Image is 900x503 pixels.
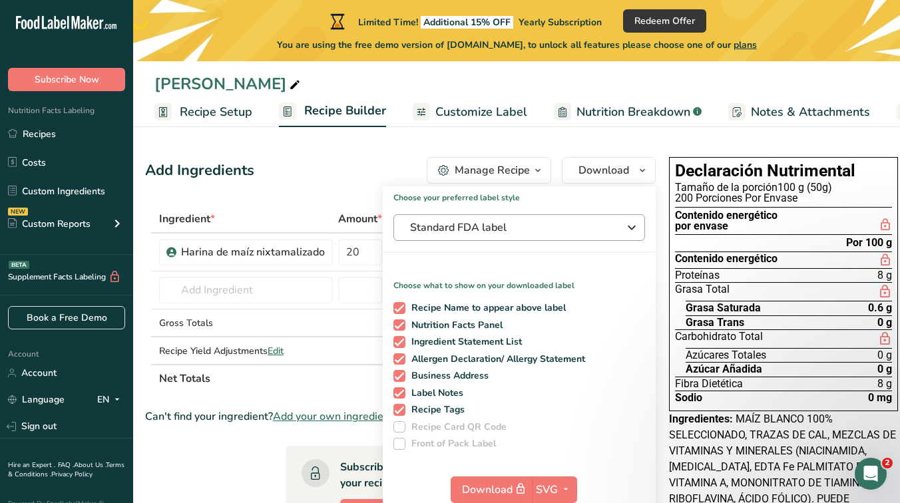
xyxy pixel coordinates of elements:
[328,13,602,29] div: Limited Time!
[734,39,757,51] span: plans
[554,97,702,127] a: Nutrition Breakdown
[413,97,527,127] a: Customize Label
[273,409,393,424] span: Add your own ingredient
[675,181,778,194] span: Tamaño de la porción
[675,193,892,204] div: 200 Porciones Por Envase
[455,162,530,178] div: Manage Recipe
[532,476,577,503] button: SVG
[304,102,386,120] span: Recipe Builder
[675,163,892,180] h1: Declaración Nutrimental
[159,211,215,227] span: Ingredient
[675,331,763,347] span: Carbohidrato Total
[8,306,125,329] a: Book a Free Demo
[180,103,252,121] span: Recipe Setup
[669,413,733,425] span: Ingredientes:
[159,316,333,330] div: Gross Totals
[393,214,645,241] button: Standard FDA label
[462,481,529,498] span: Download
[675,379,743,389] span: Fibra Dietética
[877,270,892,281] span: 8 g
[154,97,252,127] a: Recipe Setup
[159,277,333,303] input: Add Ingredient
[8,217,91,231] div: Custom Reports
[338,211,382,227] span: Amount
[846,238,892,248] div: Por 100 g
[405,438,497,450] span: Front of Pack Label
[451,476,532,503] button: Download
[686,303,761,313] span: Grasa Saturada
[383,269,656,291] p: Choose what to show on your downloaded label
[268,345,284,357] span: Edit
[728,97,870,127] a: Notes & Attachments
[154,72,303,96] div: [PERSON_NAME]
[675,284,730,299] span: Grasa Total
[675,253,778,267] span: Contenido energético
[8,68,125,91] button: Subscribe Now
[675,182,892,193] div: 100 g (50g)
[877,350,892,361] span: 0 g
[405,387,464,399] span: Label Notes
[405,370,489,382] span: Business Address
[181,244,325,260] div: Harina de maíz nixtamalizado
[51,470,93,479] a: Privacy Policy
[35,73,99,86] span: Subscribe Now
[686,317,744,328] span: Grasa Trans
[8,388,65,411] a: Language
[156,364,479,392] th: Net Totals
[868,393,892,403] span: 0 mg
[277,38,757,52] span: You are using the free demo version of [DOMAIN_NAME], to unlock all features please choose one of...
[8,208,28,216] div: NEW
[145,409,656,424] div: Can't find your ingredient?
[340,459,489,491] div: Subscribe to a plan to Unlock your recipe
[686,350,766,361] span: Azúcares Totales
[9,261,29,269] div: BETA
[279,96,386,128] a: Recipe Builder
[576,103,690,121] span: Nutrition Breakdown
[405,353,586,365] span: Allergen Declaration/ Allergy Statement
[427,157,551,184] button: Manage Recipe
[405,421,507,433] span: Recipe Card QR Code
[751,103,870,121] span: Notes & Attachments
[675,270,720,281] span: Proteínas
[877,317,892,328] span: 0 g
[868,303,892,313] span: 0.6 g
[405,336,523,348] span: Ingredient Statement List
[435,103,527,121] span: Customize Label
[686,364,762,375] span: Azúcar Añadida
[877,364,892,375] span: 0 g
[159,344,333,358] div: Recipe Yield Adjustments
[97,392,125,408] div: EN
[74,460,106,470] a: About Us .
[877,379,892,389] span: 8 g
[410,220,610,236] span: Standard FDA label
[882,458,893,468] span: 2
[578,162,629,178] span: Download
[8,460,55,470] a: Hire an Expert .
[623,9,706,33] button: Redeem Offer
[145,160,254,182] div: Add Ingredients
[675,393,702,403] span: Sodio
[562,157,656,184] button: Download
[383,186,656,204] h1: Choose your preferred label style
[675,210,778,232] div: Contenido energético por envase
[519,16,602,29] span: Yearly Subscription
[8,460,124,479] a: Terms & Conditions .
[855,458,887,490] iframe: Intercom live chat
[58,460,74,470] a: FAQ .
[405,302,566,314] span: Recipe Name to appear above label
[421,16,513,29] span: Additional 15% OFF
[536,482,558,498] span: SVG
[634,14,695,28] span: Redeem Offer
[405,404,465,416] span: Recipe Tags
[405,319,503,331] span: Nutrition Facts Panel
